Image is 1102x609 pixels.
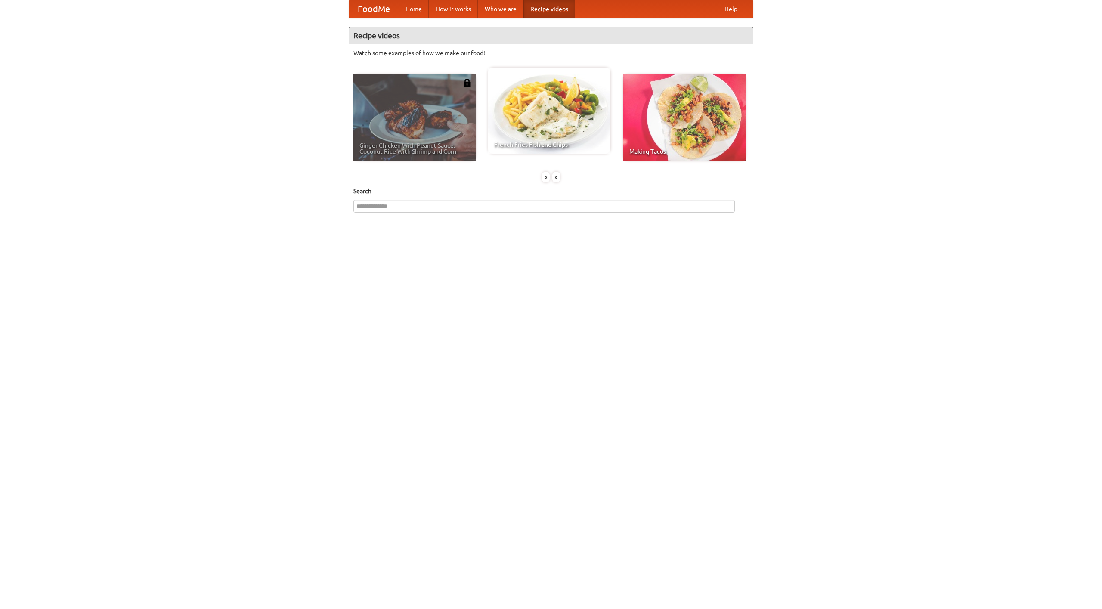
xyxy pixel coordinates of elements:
div: « [542,172,550,182]
a: Home [399,0,429,18]
h5: Search [353,187,749,195]
div: » [552,172,560,182]
span: French Fries Fish and Chips [494,142,604,148]
a: French Fries Fish and Chips [488,68,610,154]
a: FoodMe [349,0,399,18]
a: Making Tacos [623,74,746,161]
h4: Recipe videos [349,27,753,44]
a: Who we are [478,0,523,18]
img: 483408.png [463,79,471,87]
a: Help [718,0,744,18]
p: Watch some examples of how we make our food! [353,49,749,57]
span: Making Tacos [629,148,740,155]
a: How it works [429,0,478,18]
a: Recipe videos [523,0,575,18]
